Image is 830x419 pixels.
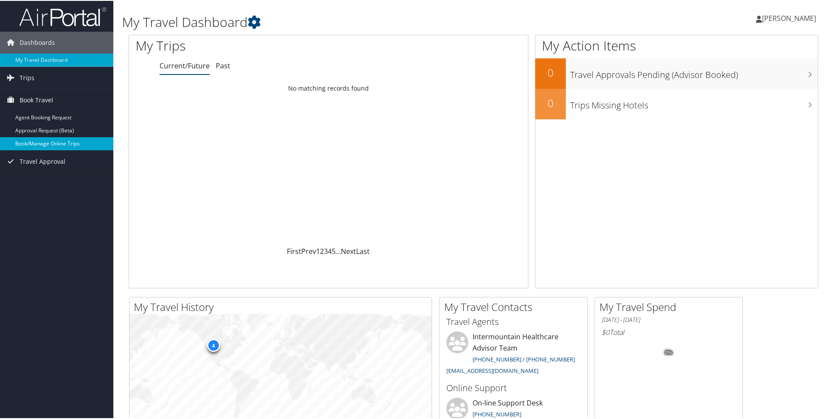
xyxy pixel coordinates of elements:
[136,36,355,54] h1: My Trips
[473,355,575,362] a: [PHONE_NUMBER] / [PHONE_NUMBER]
[301,246,316,255] a: Prev
[287,246,301,255] a: First
[570,64,818,80] h3: Travel Approvals Pending (Advisor Booked)
[20,31,55,53] span: Dashboards
[20,88,53,110] span: Book Travel
[602,315,736,323] h6: [DATE] - [DATE]
[442,331,585,377] li: Intermountain Healthcare Advisor Team
[446,366,538,374] a: [EMAIL_ADDRESS][DOMAIN_NAME]
[19,6,106,26] img: airportal-logo.png
[332,246,336,255] a: 5
[216,60,230,70] a: Past
[122,12,591,30] h1: My Travel Dashboard
[328,246,332,255] a: 4
[324,246,328,255] a: 3
[134,299,432,314] h2: My Travel History
[20,150,65,172] span: Travel Approval
[570,94,818,111] h3: Trips Missing Hotels
[535,64,566,79] h2: 0
[535,95,566,110] h2: 0
[599,299,742,314] h2: My Travel Spend
[356,246,370,255] a: Last
[129,80,528,95] td: No matching records found
[446,381,581,393] h3: Online Support
[207,338,220,351] div: 4
[473,409,521,417] a: [PHONE_NUMBER]
[160,60,210,70] a: Current/Future
[535,36,818,54] h1: My Action Items
[602,327,609,336] span: $0
[341,246,356,255] a: Next
[756,4,825,30] a: [PERSON_NAME]
[602,327,736,336] h6: Total
[20,66,34,88] span: Trips
[665,349,672,355] tspan: 0%
[535,57,818,88] a: 0Travel Approvals Pending (Advisor Booked)
[535,88,818,118] a: 0Trips Missing Hotels
[320,246,324,255] a: 2
[762,13,816,22] span: [PERSON_NAME]
[446,315,581,327] h3: Travel Agents
[336,246,341,255] span: …
[444,299,587,314] h2: My Travel Contacts
[316,246,320,255] a: 1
